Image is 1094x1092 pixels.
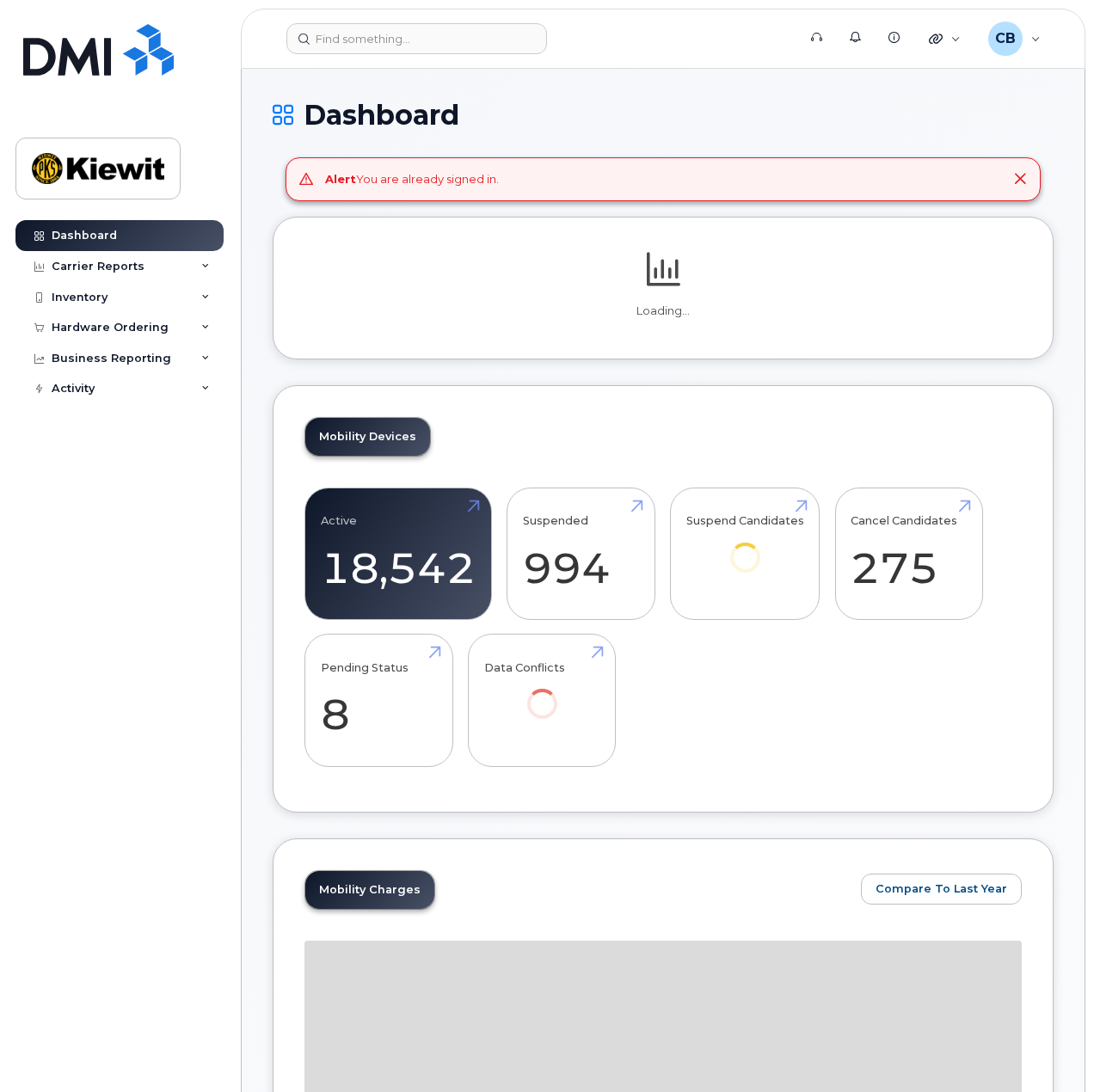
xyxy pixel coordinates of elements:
span: Compare To Last Year [876,880,1007,897]
a: Mobility Charges [305,871,434,909]
strong: Alert [325,172,356,186]
button: Compare To Last Year [861,874,1022,905]
a: Mobility Devices [305,418,430,456]
a: Pending Status 8 [321,644,437,758]
p: Loading... [304,304,1022,319]
a: Cancel Candidates 275 [851,497,967,610]
a: Data Conflicts [484,644,600,743]
a: Suspended 994 [523,497,639,610]
div: You are already signed in. [325,171,499,187]
a: Suspend Candidates [686,497,804,596]
a: Active 18,542 [321,497,476,610]
h1: Dashboard [273,100,1054,130]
